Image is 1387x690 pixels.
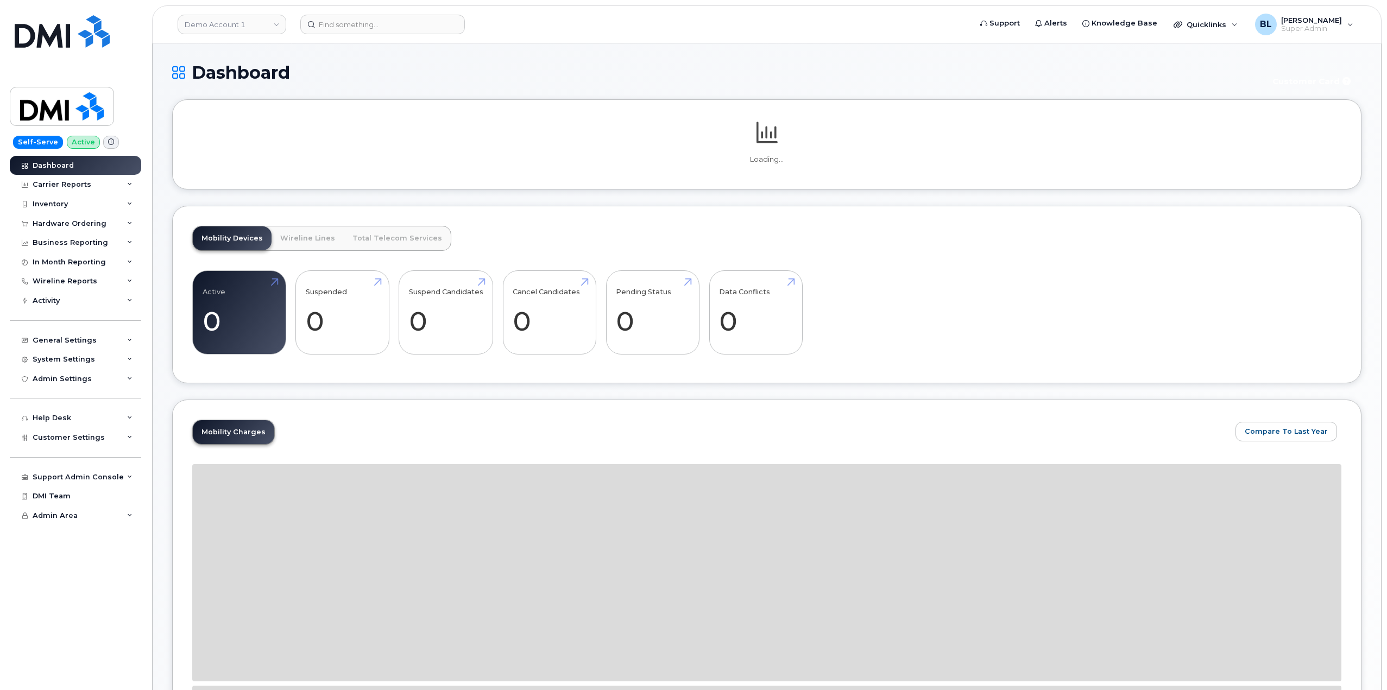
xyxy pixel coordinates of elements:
[513,277,586,349] a: Cancel Candidates 0
[409,277,483,349] a: Suspend Candidates 0
[193,226,272,250] a: Mobility Devices
[1264,72,1361,91] button: Customer Card
[203,277,276,349] a: Active 0
[272,226,344,250] a: Wireline Lines
[306,277,379,349] a: Suspended 0
[192,155,1341,164] p: Loading...
[193,420,274,444] a: Mobility Charges
[172,63,1258,82] h1: Dashboard
[344,226,451,250] a: Total Telecom Services
[1235,422,1337,441] button: Compare To Last Year
[616,277,689,349] a: Pending Status 0
[1245,426,1328,436] span: Compare To Last Year
[719,277,792,349] a: Data Conflicts 0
